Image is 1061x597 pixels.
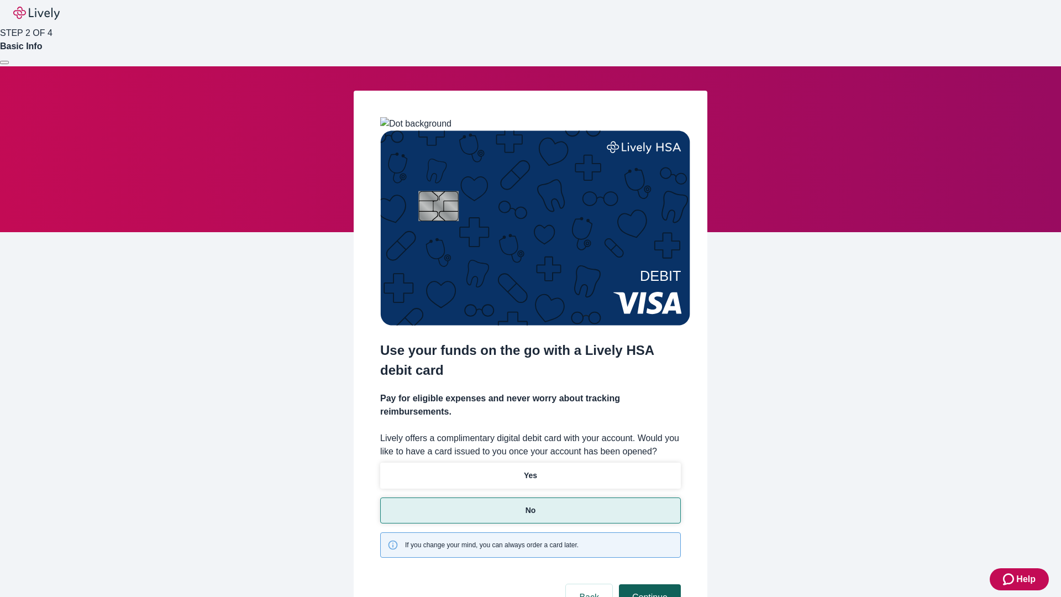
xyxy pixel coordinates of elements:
button: No [380,498,681,523]
span: Help [1016,573,1036,586]
img: Debit card [380,130,690,326]
p: No [526,505,536,516]
button: Yes [380,463,681,489]
img: Dot background [380,117,451,130]
p: Yes [524,470,537,481]
button: Zendesk support iconHelp [990,568,1049,590]
h2: Use your funds on the go with a Lively HSA debit card [380,341,681,380]
label: Lively offers a complimentary digital debit card with your account. Would you like to have a card... [380,432,681,458]
img: Lively [13,7,60,20]
span: If you change your mind, you can always order a card later. [405,540,579,550]
svg: Zendesk support icon [1003,573,1016,586]
h4: Pay for eligible expenses and never worry about tracking reimbursements. [380,392,681,418]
